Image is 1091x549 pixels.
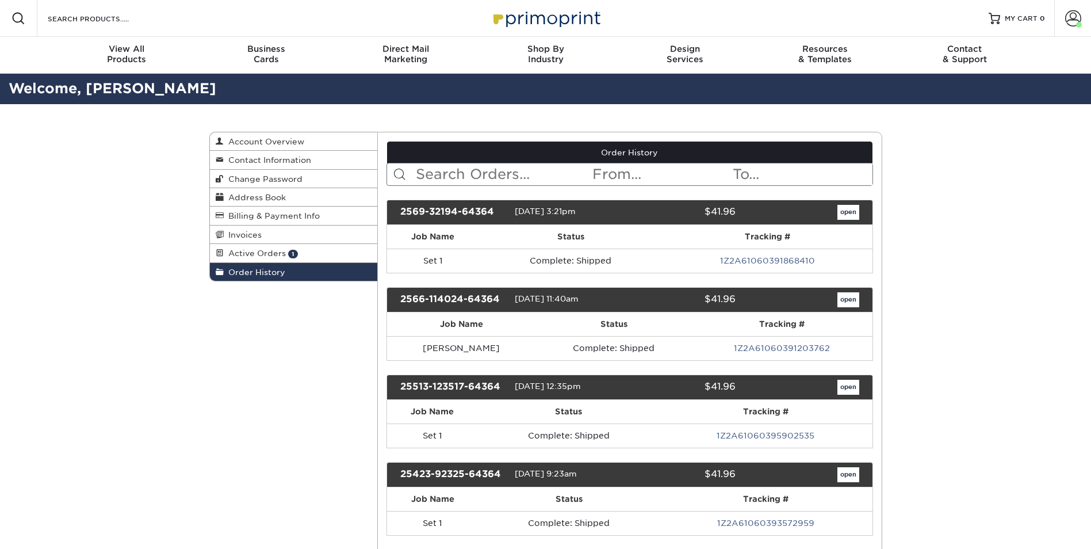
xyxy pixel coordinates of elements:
span: 0 [1040,14,1045,22]
div: Industry [476,44,615,64]
a: 1Z2A61060393572959 [717,518,814,528]
th: Status [535,312,692,336]
td: Complete: Shipped [479,249,663,273]
span: [DATE] 3:21pm [515,207,576,216]
a: Change Password [210,170,378,188]
a: Order History [210,263,378,281]
div: Cards [196,44,336,64]
a: open [837,205,859,220]
th: Status [478,400,660,424]
span: Shop By [476,44,615,54]
span: [DATE] 12:35pm [515,382,581,391]
th: Status [479,225,663,249]
span: MY CART [1005,14,1038,24]
a: open [837,380,859,395]
a: 1Z2A61060391203762 [734,344,830,353]
span: Design [615,44,755,54]
a: Active Orders 1 [210,244,378,262]
td: Complete: Shipped [478,424,660,448]
td: Complete: Shipped [478,511,660,535]
th: Tracking # [659,400,872,424]
a: DesignServices [615,37,755,74]
a: Invoices [210,226,378,244]
div: 2566-114024-64364 [392,292,515,307]
img: Primoprint [488,6,603,30]
div: $41.96 [621,467,744,482]
td: Complete: Shipped [535,336,692,360]
a: View AllProducts [57,37,197,74]
span: Billing & Payment Info [224,211,320,220]
div: 2569-32194-64364 [392,205,515,220]
span: Address Book [224,193,286,202]
div: $41.96 [621,380,744,395]
a: open [837,292,859,307]
a: Shop ByIndustry [476,37,615,74]
td: Set 1 [387,249,479,273]
td: Set 1 [387,424,478,448]
input: SEARCH PRODUCTS..... [47,12,159,25]
td: Set 1 [387,511,478,535]
th: Job Name [387,400,478,424]
th: Status [478,487,660,511]
th: Tracking # [660,487,872,511]
span: View All [57,44,197,54]
span: Account Overview [224,137,304,146]
div: Products [57,44,197,64]
span: Contact [895,44,1035,54]
span: Active Orders [224,249,286,258]
a: Contact Information [210,151,378,169]
span: Contact Information [224,155,311,165]
span: Business [196,44,336,54]
div: Services [615,44,755,64]
span: 1 [288,250,298,258]
a: Billing & Payment Info [210,207,378,225]
a: open [837,467,859,482]
a: Direct MailMarketing [336,37,476,74]
div: 25513-123517-64364 [392,380,515,395]
span: Change Password [224,174,303,184]
a: Account Overview [210,132,378,151]
span: [DATE] 11:40am [515,294,579,303]
input: Search Orders... [415,163,591,185]
th: Job Name [387,225,479,249]
input: To... [732,163,872,185]
span: Direct Mail [336,44,476,54]
span: Order History [224,268,285,277]
div: Marketing [336,44,476,64]
div: $41.96 [621,205,744,220]
input: From... [591,163,732,185]
th: Job Name [387,487,478,511]
th: Tracking # [692,312,872,336]
a: Address Book [210,188,378,207]
span: Resources [755,44,895,54]
th: Job Name [387,312,535,336]
th: Tracking # [663,225,872,249]
a: Resources& Templates [755,37,895,74]
span: Invoices [224,230,262,239]
a: 1Z2A61060395902535 [717,431,814,440]
a: Contact& Support [895,37,1035,74]
a: Order History [387,142,872,163]
span: [DATE] 9:23am [515,469,577,478]
div: & Support [895,44,1035,64]
div: $41.96 [621,292,744,307]
div: & Templates [755,44,895,64]
div: 25423-92325-64364 [392,467,515,482]
a: BusinessCards [196,37,336,74]
td: [PERSON_NAME] [387,336,535,360]
a: 1Z2A61060391868410 [720,256,815,265]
